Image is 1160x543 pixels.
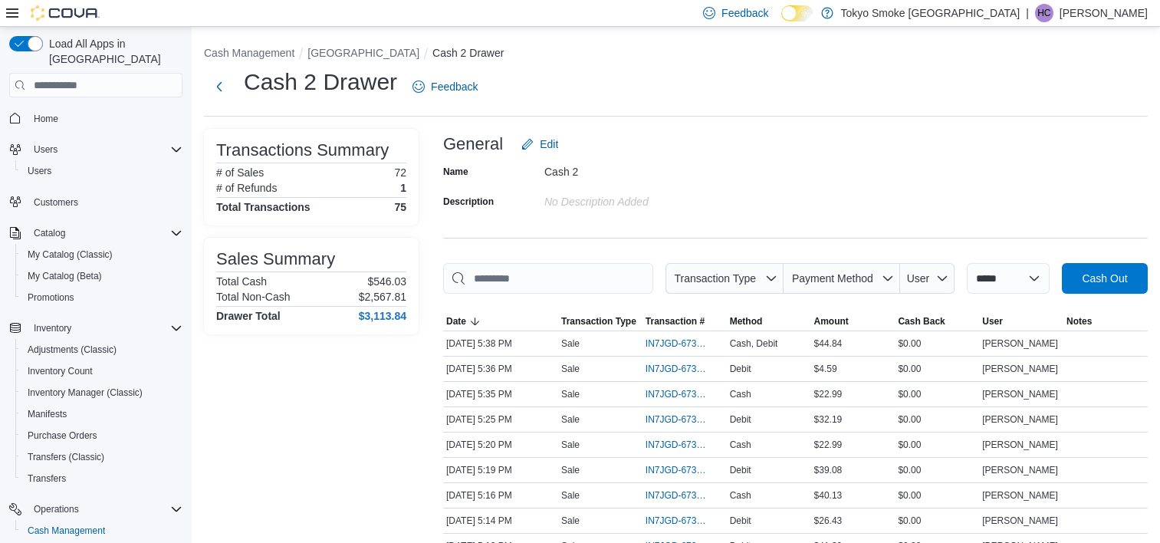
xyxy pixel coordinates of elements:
button: Date [443,312,558,331]
p: 1 [400,182,406,194]
a: Purchase Orders [21,426,104,445]
span: Customers [28,193,182,212]
span: Promotions [21,288,182,307]
button: Adjustments (Classic) [15,339,189,360]
span: $22.99 [814,439,843,451]
span: Transfers [28,472,66,485]
button: Inventory Manager (Classic) [15,382,189,403]
button: Users [28,140,64,159]
button: Operations [28,500,85,518]
div: [DATE] 5:38 PM [443,334,558,353]
span: Cash [730,439,751,451]
button: Amount [811,312,895,331]
span: Cash Back [898,315,945,327]
div: $0.00 [895,334,979,353]
p: 72 [394,166,406,179]
button: IN7JGD-6736890 [646,512,724,530]
button: Transaction # [642,312,727,331]
p: Tokyo Smoke [GEOGRAPHIC_DATA] [841,4,1020,22]
span: Cash [730,489,751,502]
span: Transfers [21,469,182,488]
input: Dark Mode [781,5,813,21]
button: IN7JGD-6737042 [646,360,724,378]
div: No Description added [544,189,750,208]
img: Cova [31,5,100,21]
button: Users [15,160,189,182]
a: Transfers (Classic) [21,448,110,466]
a: Cash Management [21,522,111,540]
button: IN7JGD-6736931 [646,436,724,454]
div: $0.00 [895,360,979,378]
h4: Drawer Total [216,310,281,322]
span: Users [28,140,182,159]
span: User [907,272,930,285]
span: Date [446,315,466,327]
span: Notes [1066,315,1092,327]
button: Catalog [28,224,71,242]
span: Method [730,315,763,327]
button: Cash Out [1062,263,1148,294]
button: Cash 2 Drawer [432,47,504,59]
button: [GEOGRAPHIC_DATA] [307,47,419,59]
h6: Total Cash [216,275,267,288]
span: [PERSON_NAME] [982,489,1058,502]
input: This is a search bar. As you type, the results lower in the page will automatically filter. [443,263,653,294]
div: Heather Chafe [1035,4,1053,22]
span: Dark Mode [781,21,782,22]
span: IN7JGD-6736926 [646,464,708,476]
button: Transfers (Classic) [15,446,189,468]
span: Transaction # [646,315,705,327]
span: $44.84 [814,337,843,350]
span: Load All Apps in [GEOGRAPHIC_DATA] [43,36,182,67]
span: Feedback [431,79,478,94]
h6: Total Non-Cash [216,291,291,303]
button: Inventory Count [15,360,189,382]
span: Inventory Manager (Classic) [21,383,182,402]
button: IN7JGD-6736926 [646,461,724,479]
button: Transaction Type [665,263,784,294]
p: $546.03 [367,275,406,288]
span: Inventory [34,322,71,334]
span: Cash Out [1082,271,1127,286]
span: $26.43 [814,515,843,527]
button: Edit [515,129,564,160]
span: My Catalog (Beta) [28,270,102,282]
span: IN7JGD-6737036 [646,388,708,400]
h4: Total Transactions [216,201,311,213]
span: Users [28,165,51,177]
button: Payment Method [784,263,900,294]
span: $4.59 [814,363,837,375]
span: Transfers (Classic) [28,451,104,463]
button: Inventory [28,319,77,337]
h1: Cash 2 Drawer [244,67,397,97]
span: Transaction Type [674,272,756,285]
p: Sale [561,439,580,451]
span: $39.08 [814,464,843,476]
h3: Transactions Summary [216,141,389,160]
span: Debit [730,413,751,426]
span: Cash [730,388,751,400]
a: Users [21,162,58,180]
div: $0.00 [895,512,979,530]
div: [DATE] 5:16 PM [443,486,558,505]
span: [PERSON_NAME] [982,337,1058,350]
h3: Sales Summary [216,250,335,268]
span: Catalog [28,224,182,242]
span: Home [34,113,58,125]
a: Adjustments (Classic) [21,341,123,359]
span: Operations [34,503,79,515]
span: [PERSON_NAME] [982,413,1058,426]
button: Next [204,71,235,102]
span: Cash, Debit [730,337,778,350]
label: Description [443,196,494,208]
div: [DATE] 5:14 PM [443,512,558,530]
span: Cash Management [21,522,182,540]
span: My Catalog (Classic) [28,248,113,261]
span: Debit [730,515,751,527]
a: Inventory Count [21,362,99,380]
span: Promotions [28,291,74,304]
span: Adjustments (Classic) [28,344,117,356]
span: [PERSON_NAME] [982,439,1058,451]
span: Manifests [21,405,182,423]
button: Cash Management [204,47,294,59]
